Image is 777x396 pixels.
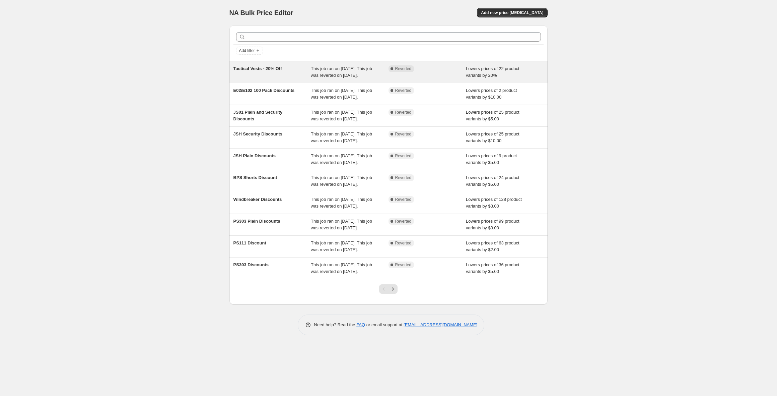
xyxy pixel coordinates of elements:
a: [EMAIL_ADDRESS][DOMAIN_NAME] [404,322,477,327]
span: This job ran on [DATE]. This job was reverted on [DATE]. [311,66,372,78]
span: JS01 Plain and Security Discounts [233,110,283,121]
span: or email support at [365,322,404,327]
span: PS303 Discounts [233,262,269,267]
span: Reverted [395,219,412,224]
span: Lowers prices of 2 product variants by $10.00 [466,88,517,100]
button: Next [388,284,398,294]
span: BPS Shorts Discount [233,175,277,180]
span: Reverted [395,262,412,268]
button: Add filter [236,47,263,55]
span: Lowers prices of 22 product variants by 20% [466,66,519,78]
span: Reverted [395,110,412,115]
button: Add new price [MEDICAL_DATA] [477,8,547,17]
span: PS111 Discount [233,240,266,245]
span: Reverted [395,240,412,246]
span: Need help? Read the [314,322,357,327]
a: FAQ [356,322,365,327]
span: This job ran on [DATE]. This job was reverted on [DATE]. [311,175,372,187]
span: Reverted [395,88,412,93]
span: Lowers prices of 99 product variants by $3.00 [466,219,519,230]
span: Reverted [395,131,412,137]
span: This job ran on [DATE]. This job was reverted on [DATE]. [311,153,372,165]
span: Lowers prices of 25 product variants by $5.00 [466,110,519,121]
span: This job ran on [DATE]. This job was reverted on [DATE]. [311,131,372,143]
nav: Pagination [379,284,398,294]
span: Lowers prices of 24 product variants by $5.00 [466,175,519,187]
span: Add filter [239,48,255,53]
span: Lowers prices of 9 product variants by $5.00 [466,153,517,165]
span: Reverted [395,175,412,180]
span: This job ran on [DATE]. This job was reverted on [DATE]. [311,197,372,209]
span: JSH Security Discounts [233,131,283,136]
span: Reverted [395,197,412,202]
span: This job ran on [DATE]. This job was reverted on [DATE]. [311,262,372,274]
span: Lowers prices of 25 product variants by $10.00 [466,131,519,143]
span: Windbreaker Discounts [233,197,282,202]
span: Tactical Vests - 20% Off [233,66,282,71]
span: Add new price [MEDICAL_DATA] [481,10,543,15]
span: Reverted [395,153,412,159]
span: Reverted [395,66,412,71]
span: Lowers prices of 128 product variants by $3.00 [466,197,522,209]
span: E02/E102 100 Pack Discounts [233,88,295,93]
span: This job ran on [DATE]. This job was reverted on [DATE]. [311,110,372,121]
span: JSH Plain Discounts [233,153,276,158]
span: This job ran on [DATE]. This job was reverted on [DATE]. [311,88,372,100]
span: PS303 Plain Discounts [233,219,280,224]
span: Lowers prices of 36 product variants by $5.00 [466,262,519,274]
span: NA Bulk Price Editor [229,9,293,16]
span: Lowers prices of 63 product variants by $2.00 [466,240,519,252]
span: This job ran on [DATE]. This job was reverted on [DATE]. [311,240,372,252]
span: This job ran on [DATE]. This job was reverted on [DATE]. [311,219,372,230]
